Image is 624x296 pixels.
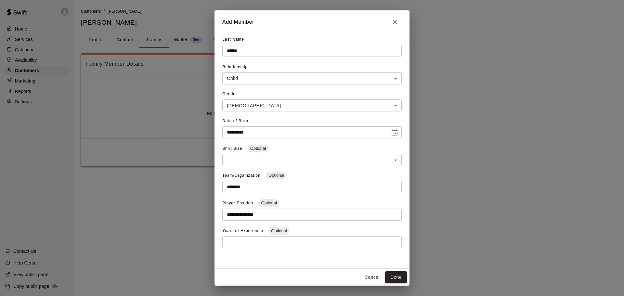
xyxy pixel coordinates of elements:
[362,271,383,283] button: Cancel
[268,228,289,233] span: Optional
[389,16,402,29] button: Close
[222,92,237,96] span: Gender
[222,228,265,233] span: Years of Experience
[388,126,401,139] button: Choose date, selected date is Mar 17, 2016
[222,201,254,205] span: Player Position
[385,271,407,283] button: Done
[222,65,248,69] span: Relationship
[214,10,409,34] h2: Add Member
[222,119,248,123] span: Date of Birth
[222,37,244,42] span: Last Name
[248,146,268,151] span: Optional
[222,146,244,151] span: Shirt Size
[258,200,279,205] span: Optional
[222,99,402,111] div: [DEMOGRAPHIC_DATA]
[266,173,287,178] span: Optional
[222,72,402,84] div: Child
[222,173,262,178] span: Team/Organization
